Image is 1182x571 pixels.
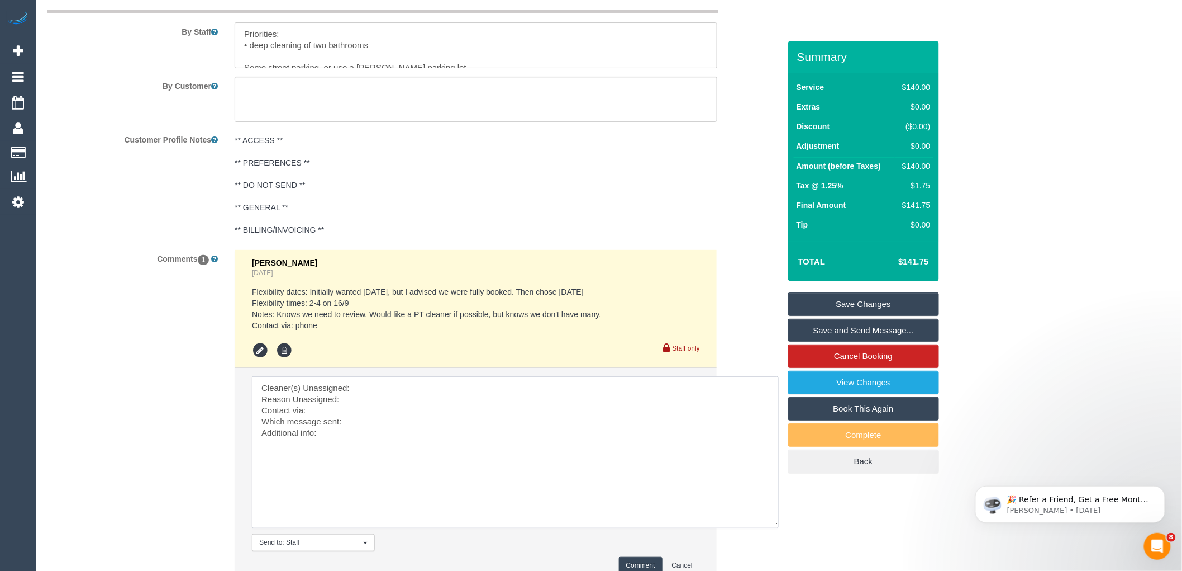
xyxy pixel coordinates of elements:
[788,319,939,342] a: Save and Send Message...
[797,50,933,63] h3: Summary
[788,450,939,473] a: Back
[788,371,939,394] a: View Changes
[788,345,939,368] a: Cancel Booking
[39,249,226,265] label: Comments
[673,345,700,352] small: Staff only
[7,11,29,27] img: Automaid Logo
[898,180,930,191] div: $1.75
[798,257,826,266] strong: Total
[797,219,808,230] label: Tip
[198,255,209,265] span: 1
[252,258,317,267] span: [PERSON_NAME]
[39,77,226,92] label: By Customer
[788,292,939,316] a: Save Changes
[252,286,700,331] pre: Flexibility dates: Initially wanted [DATE], but I advised we were fully booked. Then chose [DATE]...
[898,140,930,152] div: $0.00
[898,200,930,211] div: $141.75
[1144,533,1171,560] iframe: Intercom live chat
[39,130,226,145] label: Customer Profile Notes
[898,82,930,93] div: $140.00
[898,101,930,112] div: $0.00
[898,219,930,230] div: $0.00
[959,463,1182,541] iframe: Intercom notifications message
[797,200,846,211] label: Final Amount
[252,534,375,551] button: Send to: Staff
[259,538,360,548] span: Send to: Staff
[898,121,930,132] div: ($0.00)
[797,180,843,191] label: Tax @ 1.25%
[865,257,928,267] h4: $141.75
[797,101,821,112] label: Extras
[797,82,824,93] label: Service
[797,121,830,132] label: Discount
[788,397,939,421] a: Book This Again
[1167,533,1176,542] span: 8
[797,161,881,172] label: Amount (before Taxes)
[898,161,930,172] div: $140.00
[797,140,840,152] label: Adjustment
[39,22,226,37] label: By Staff
[252,269,273,277] a: [DATE]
